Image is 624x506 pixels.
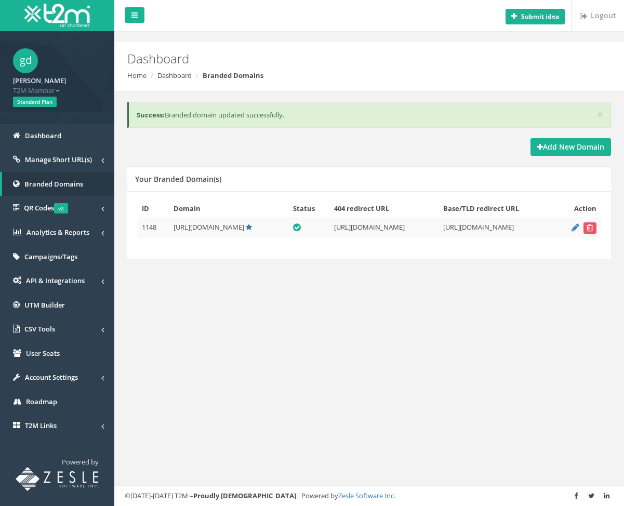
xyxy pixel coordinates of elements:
[24,203,68,212] span: QR Codes
[439,218,555,238] td: [URL][DOMAIN_NAME]
[25,131,61,140] span: Dashboard
[169,199,289,218] th: Domain
[26,276,85,285] span: API & Integrations
[521,12,559,21] b: Submit idea
[537,142,604,152] strong: Add New Domain
[597,109,603,120] button: ×
[13,97,57,107] span: Standard Plan
[25,372,78,382] span: Account Settings
[26,349,60,358] span: User Seats
[13,86,101,96] span: T2M Member
[125,491,614,501] div: ©[DATE]-[DATE] T2M – | Powered by
[530,138,611,156] a: Add New Domain
[16,467,99,491] img: T2M URL Shortener powered by Zesle Software Inc.
[24,252,77,261] span: Campaigns/Tags
[25,421,57,430] span: T2M Links
[127,71,147,80] a: Home
[439,199,555,218] th: Base/TLD redirect URL
[24,4,90,27] img: T2M
[127,52,528,65] h2: Dashboard
[127,102,611,128] div: Branded domain updated successfully.
[26,228,89,237] span: Analytics & Reports
[338,491,395,500] a: Zesle Software Inc.
[174,222,244,232] span: [URL][DOMAIN_NAME]
[24,300,65,310] span: UTM Builder
[289,199,330,218] th: Status
[54,203,68,214] span: v2
[13,76,66,85] strong: [PERSON_NAME]
[24,324,55,334] span: CSV Tools
[555,199,601,218] th: Action
[193,491,296,500] strong: Proudly [DEMOGRAPHIC_DATA]
[137,110,165,119] b: Success:
[506,9,565,24] button: Submit idea
[203,71,263,80] strong: Branded Domains
[138,218,169,238] td: 1148
[13,48,38,73] span: gd
[13,73,101,95] a: [PERSON_NAME] T2M Member
[26,397,57,406] span: Roadmap
[25,155,92,164] span: Manage Short URL(s)
[157,71,192,80] a: Dashboard
[138,199,169,218] th: ID
[330,199,439,218] th: 404 redirect URL
[135,175,221,183] h5: Your Branded Domain(s)
[246,222,252,232] a: Default
[330,218,439,238] td: [URL][DOMAIN_NAME]
[24,179,83,189] span: Branded Domains
[62,457,99,467] span: Powered by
